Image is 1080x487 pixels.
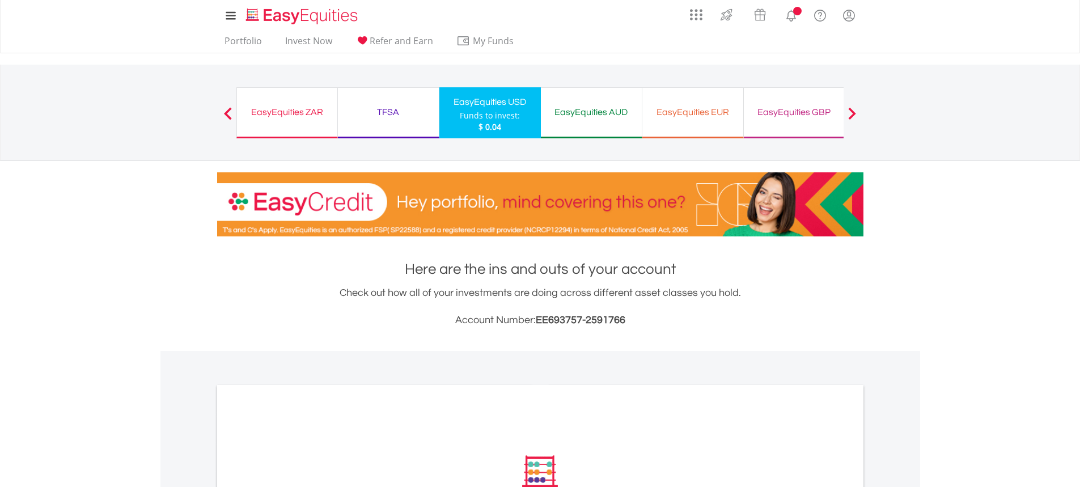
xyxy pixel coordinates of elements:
button: Previous [217,113,239,124]
div: EasyEquities EUR [649,104,736,120]
div: EasyEquities GBP [751,104,838,120]
button: Next [841,113,863,124]
a: Home page [242,3,362,26]
img: EasyCredit Promotion Banner [217,172,863,236]
img: vouchers-v2.svg [751,6,769,24]
h1: Here are the ins and outs of your account [217,259,863,280]
div: Check out how all of your investments are doing across different asset classes you hold. [217,285,863,328]
a: Portfolio [220,35,266,53]
a: Refer and Earn [351,35,438,53]
img: EasyEquities_Logo.png [244,7,362,26]
div: Funds to invest: [460,110,520,121]
div: TFSA [345,104,432,120]
div: EasyEquities AUD [548,104,635,120]
a: Vouchers [743,3,777,24]
a: Invest Now [281,35,337,53]
a: AppsGrid [683,3,710,21]
a: My Profile [835,3,863,28]
a: FAQ's and Support [806,3,835,26]
span: Refer and Earn [370,35,433,47]
a: Notifications [777,3,806,26]
img: grid-menu-icon.svg [690,9,702,21]
img: thrive-v2.svg [717,6,736,24]
span: My Funds [456,33,531,48]
div: EasyEquities USD [446,94,534,110]
h3: Account Number: [217,312,863,328]
span: EE693757-2591766 [536,315,625,325]
div: EasyEquities ZAR [244,104,331,120]
span: $ 0.04 [478,121,501,132]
